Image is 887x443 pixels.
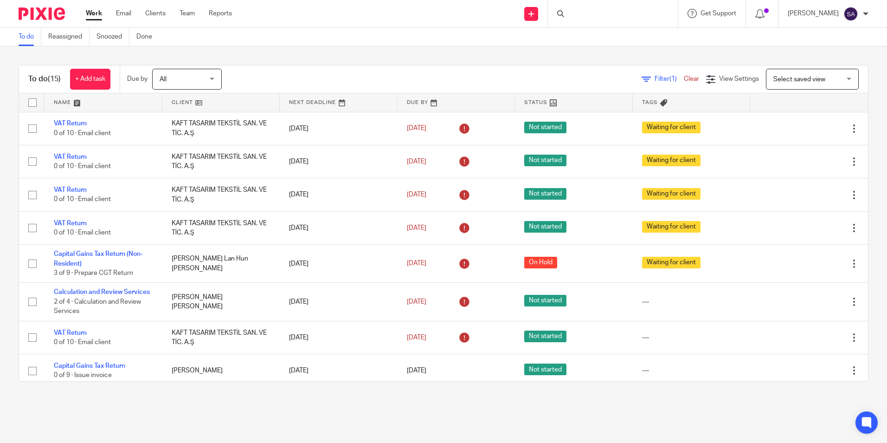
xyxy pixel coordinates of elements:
a: Clients [145,9,166,18]
td: [PERSON_NAME] Lan Hun [PERSON_NAME] [162,245,280,283]
td: [DATE] [280,211,398,244]
span: 0 of 10 · Email client [54,163,111,169]
a: VAT Return [54,187,87,193]
span: Filter [655,76,684,82]
span: 0 of 9 · Issue invoice [54,372,112,379]
div: --- [642,297,741,306]
span: Not started [524,155,566,166]
p: Due by [127,74,148,84]
span: 0 of 10 · Email client [54,229,111,236]
img: Pixie [19,7,65,20]
span: View Settings [719,76,759,82]
a: Reassigned [48,28,90,46]
td: [DATE] [280,321,398,354]
a: Email [116,9,131,18]
span: Waiting for client [642,257,701,268]
td: KAFT TASARIM TEKSTİL SAN. VE TİC. A.Ş [162,145,280,178]
h1: To do [28,74,61,84]
span: On Hold [524,257,557,268]
span: [DATE] [407,367,426,374]
span: 3 of 9 · Prepare CGT Return [54,270,133,276]
td: KAFT TASARIM TEKSTİL SAN. VE TİC. A.Ş [162,178,280,211]
span: 0 of 10 · Email client [54,130,111,137]
td: KAFT TASARIM TEKSTİL SAN. VE TİC. A.Ş [162,321,280,354]
td: KAFT TASARIM TEKSTİL SAN. VE TİC. A.Ş [162,112,280,145]
td: [PERSON_NAME] [PERSON_NAME] [162,283,280,321]
span: Not started [524,221,566,233]
a: Done [136,28,159,46]
span: (15) [48,75,61,83]
td: [DATE] [280,245,398,283]
td: [DATE] [280,178,398,211]
span: Not started [524,331,566,342]
span: [DATE] [407,191,426,198]
div: --- [642,366,741,375]
td: [DATE] [280,112,398,145]
a: Capital Gains Tax Return (Non-Resident) [54,251,143,267]
span: Select saved view [773,76,825,83]
a: Clear [684,76,699,82]
span: Not started [524,295,566,306]
span: 0 of 10 · Email client [54,339,111,345]
a: VAT Return [54,330,87,336]
img: svg%3E [843,7,858,21]
td: [DATE] [280,145,398,178]
td: [PERSON_NAME] [162,354,280,387]
a: Snoozed [96,28,129,46]
a: VAT Return [54,220,87,227]
span: Waiting for client [642,122,701,133]
a: Capital Gains Tax Return [54,363,125,369]
span: Get Support [701,10,736,17]
span: (1) [669,76,677,82]
a: Reports [209,9,232,18]
a: Work [86,9,102,18]
span: 2 of 4 · Calculation and Review Services [54,299,141,315]
a: Calculation and Review Services [54,289,150,295]
a: VAT Return [54,154,87,160]
td: KAFT TASARIM TEKSTİL SAN. VE TİC. A.Ş [162,211,280,244]
span: All [160,76,167,83]
span: [DATE] [407,125,426,132]
span: Waiting for client [642,221,701,233]
a: Team [180,9,195,18]
p: [PERSON_NAME] [788,9,839,18]
span: [DATE] [407,299,426,305]
span: Not started [524,122,566,133]
span: 0 of 10 · Email client [54,196,111,203]
span: Waiting for client [642,155,701,166]
span: Not started [524,364,566,375]
div: --- [642,333,741,342]
span: [DATE] [407,225,426,231]
td: [DATE] [280,283,398,321]
a: + Add task [70,69,110,90]
a: To do [19,28,41,46]
td: [DATE] [280,354,398,387]
span: [DATE] [407,261,426,267]
a: VAT Return [54,120,87,127]
span: Waiting for client [642,188,701,200]
span: [DATE] [407,158,426,165]
span: Tags [642,100,658,105]
span: Not started [524,188,566,200]
span: [DATE] [407,334,426,341]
